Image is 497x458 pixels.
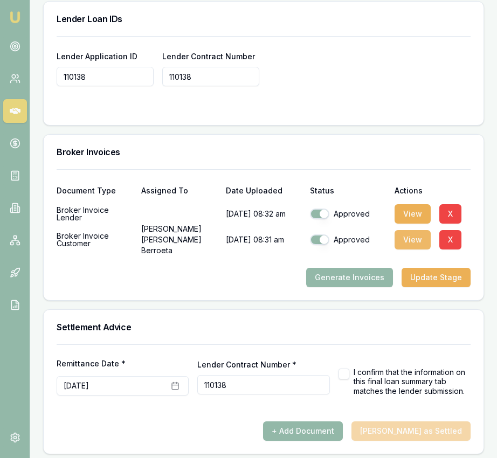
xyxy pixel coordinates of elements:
[57,52,137,61] label: Lender Application ID
[226,187,302,195] div: Date Uploaded
[57,360,189,367] label: Remittance Date *
[306,268,393,287] button: Generate Invoices
[395,230,431,249] button: View
[354,367,471,396] label: I confirm that the information on this final loan summary tab matches the lender submission.
[57,323,471,331] h3: Settlement Advice
[226,203,302,225] p: [DATE] 08:32 am
[395,204,431,224] button: View
[263,421,343,441] button: + Add Document
[57,148,471,156] h3: Broker Invoices
[439,230,461,249] button: X
[402,268,471,287] button: Update Stage
[57,187,133,195] div: Document Type
[141,229,217,251] p: [PERSON_NAME] [PERSON_NAME] Berroeta
[310,187,386,195] div: Status
[197,360,296,369] label: Lender Contract Number *
[310,234,386,245] div: Approved
[57,229,133,251] div: Broker Invoice Customer
[57,203,133,225] div: Broker Invoice Lender
[57,15,471,23] h3: Lender Loan IDs
[310,209,386,219] div: Approved
[141,187,217,195] div: Assigned To
[9,11,22,24] img: emu-icon-u.png
[57,376,189,395] button: [DATE]
[226,229,302,251] p: [DATE] 08:31 am
[395,187,471,195] div: Actions
[162,52,255,61] label: Lender Contract Number
[439,204,461,224] button: X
